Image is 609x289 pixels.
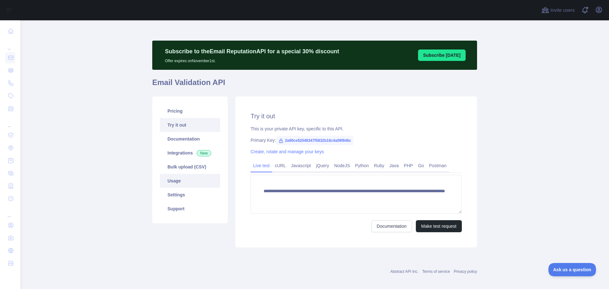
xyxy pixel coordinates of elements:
[5,38,15,51] div: ...
[251,161,272,171] a: Live test
[165,47,339,56] p: Subscribe to the Email Reputation API for a special 30 % discount
[251,137,462,143] div: Primary Key:
[352,161,371,171] a: Python
[160,118,220,132] a: Try it out
[454,269,477,274] a: Privacy policy
[331,161,352,171] a: NodeJS
[251,149,324,154] a: Create, rotate and manage your keys
[550,7,575,14] span: Invite users
[5,115,15,128] div: ...
[5,206,15,218] div: ...
[371,220,412,232] a: Documentation
[387,161,402,171] a: Java
[416,220,462,232] button: Make test request
[272,161,288,171] a: cURL
[160,202,220,216] a: Support
[160,132,220,146] a: Documentation
[160,104,220,118] a: Pricing
[371,161,387,171] a: Ruby
[401,161,416,171] a: PHP
[251,126,462,132] div: This is your private API key, specific to this API.
[160,188,220,202] a: Settings
[390,269,419,274] a: Abstract API Inc.
[165,56,339,63] p: Offer expires on November 1st.
[276,136,354,145] span: 2a90ce52048347f5832b18c4a09f846c
[540,5,576,15] button: Invite users
[251,112,462,121] h2: Try it out
[313,161,331,171] a: jQuery
[427,161,449,171] a: Postman
[160,160,220,174] a: Bulk upload (CSV)
[197,150,211,156] span: New
[160,146,220,160] a: Integrations New
[160,174,220,188] a: Usage
[548,263,596,276] iframe: Toggle Customer Support
[152,77,477,93] h1: Email Validation API
[422,269,450,274] a: Terms of service
[418,49,466,61] button: Subscribe [DATE]
[416,161,427,171] a: Go
[288,161,313,171] a: Javascript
